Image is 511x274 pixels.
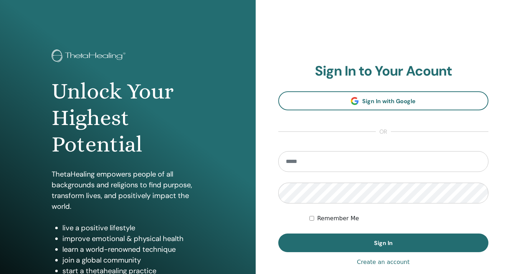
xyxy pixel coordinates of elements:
a: Create an account [357,258,410,266]
span: Sign In [374,239,393,247]
p: ThetaHealing empowers people of all backgrounds and religions to find purpose, transform lives, a... [52,169,204,212]
div: Keep me authenticated indefinitely or until I manually logout [309,214,488,223]
a: Sign In with Google [278,91,489,110]
li: live a positive lifestyle [62,222,204,233]
label: Remember Me [317,214,359,223]
h1: Unlock Your Highest Potential [52,78,204,158]
span: Sign In with Google [362,97,416,105]
li: learn a world-renowned technique [62,244,204,255]
button: Sign In [278,234,489,252]
h2: Sign In to Your Acount [278,63,489,80]
li: improve emotional & physical health [62,233,204,244]
li: join a global community [62,255,204,265]
span: or [376,128,391,136]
